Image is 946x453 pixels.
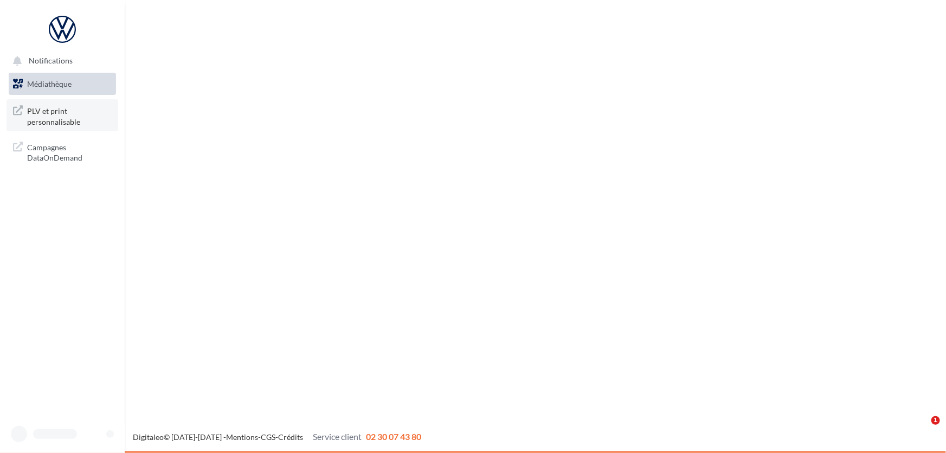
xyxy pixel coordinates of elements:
[133,432,421,442] span: © [DATE]-[DATE] - - -
[27,104,112,127] span: PLV et print personnalisable
[7,136,118,168] a: Campagnes DataOnDemand
[931,416,940,425] span: 1
[7,99,118,131] a: PLV et print personnalisable
[313,431,362,442] span: Service client
[27,79,72,88] span: Médiathèque
[27,140,112,163] span: Campagnes DataOnDemand
[7,73,118,95] a: Médiathèque
[29,56,73,66] span: Notifications
[261,432,275,442] a: CGS
[133,432,164,442] a: Digitaleo
[278,432,303,442] a: Crédits
[366,431,421,442] span: 02 30 07 43 80
[226,432,258,442] a: Mentions
[909,416,935,442] iframe: Intercom live chat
